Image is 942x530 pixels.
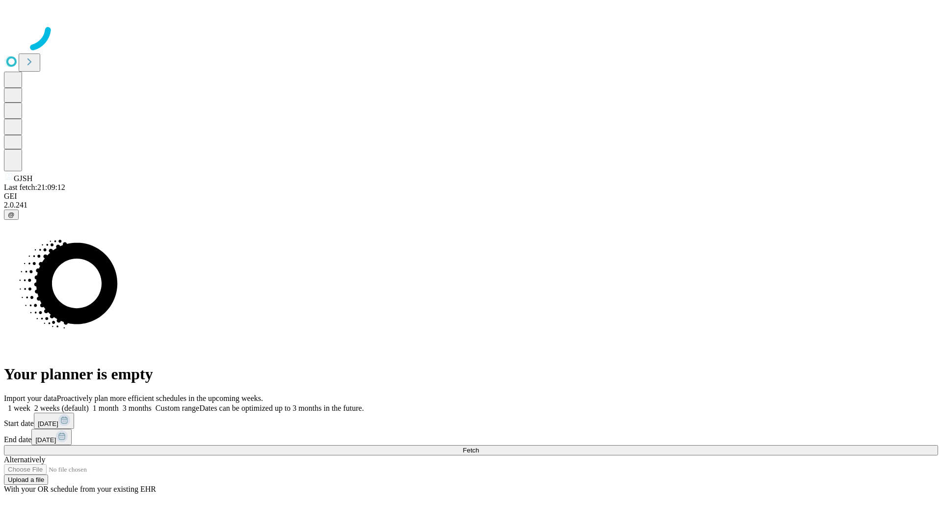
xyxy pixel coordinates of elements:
[4,394,57,402] span: Import your data
[8,404,30,412] span: 1 week
[4,455,45,464] span: Alternatively
[156,404,199,412] span: Custom range
[4,201,938,210] div: 2.0.241
[8,211,15,218] span: @
[38,420,58,427] span: [DATE]
[463,447,479,454] span: Fetch
[34,404,89,412] span: 2 weeks (default)
[4,365,938,383] h1: Your planner is empty
[34,413,74,429] button: [DATE]
[4,429,938,445] div: End date
[35,436,56,444] span: [DATE]
[93,404,119,412] span: 1 month
[4,485,156,493] span: With your OR schedule from your existing EHR
[4,183,65,191] span: Last fetch: 21:09:12
[123,404,152,412] span: 3 months
[57,394,263,402] span: Proactively plan more efficient schedules in the upcoming weeks.
[4,445,938,455] button: Fetch
[4,210,19,220] button: @
[4,413,938,429] div: Start date
[4,475,48,485] button: Upload a file
[4,192,938,201] div: GEI
[31,429,72,445] button: [DATE]
[14,174,32,183] span: GJSH
[199,404,364,412] span: Dates can be optimized up to 3 months in the future.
